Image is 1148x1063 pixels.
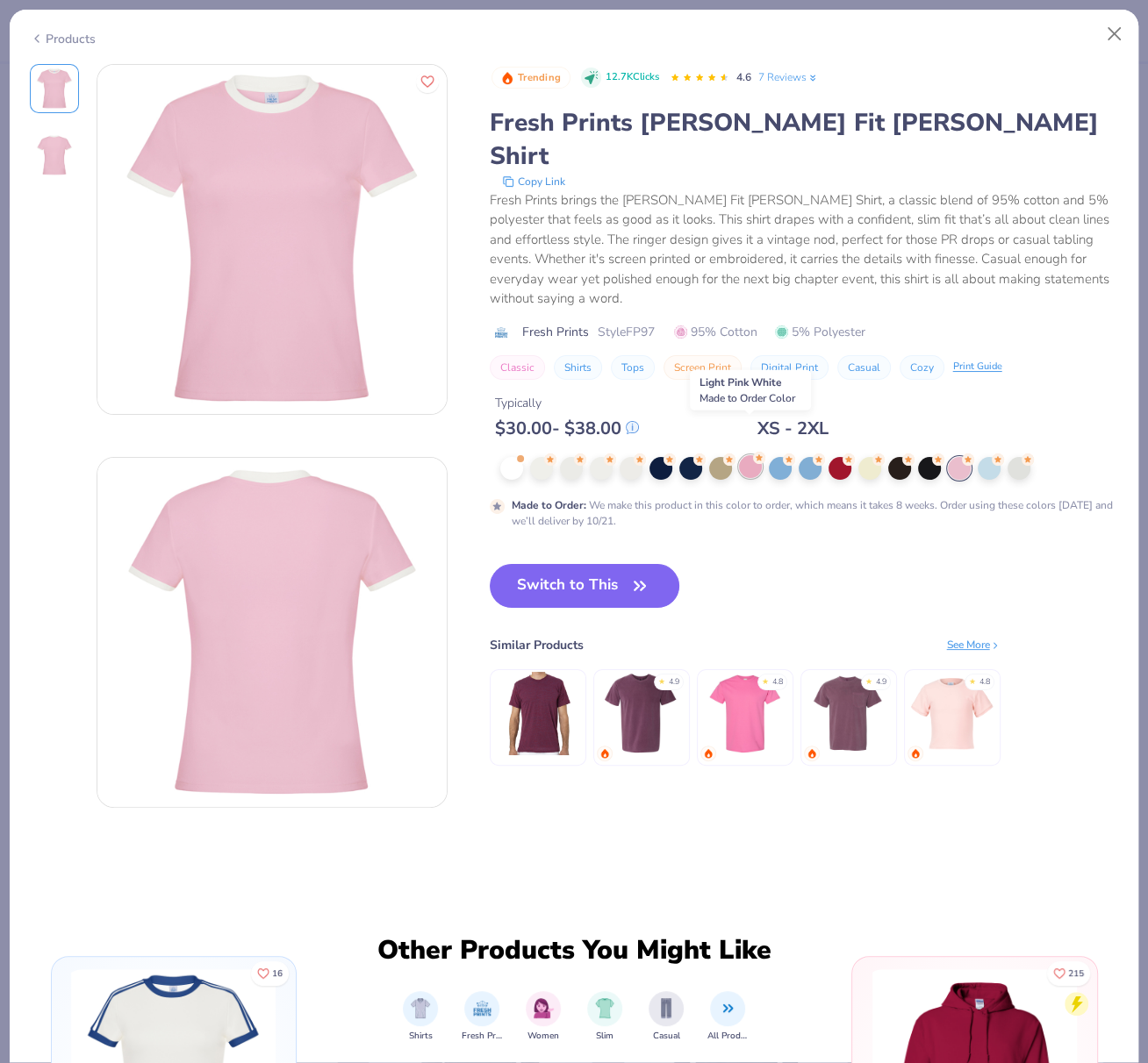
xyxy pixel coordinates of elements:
img: Fresh Prints Image [472,998,492,1018]
div: 4.9 [669,676,679,688]
img: Front [97,65,447,414]
span: Shirts [409,1030,433,1043]
button: Cozy [900,355,944,380]
button: Tops [611,355,655,380]
button: Switch to This [490,564,680,608]
div: filter for Women [526,991,561,1043]
button: Like [416,70,439,93]
span: Fresh Prints [462,1030,502,1043]
img: Fresh Prints Mini Tee [910,672,994,755]
img: Shirts Image [411,998,431,1018]
img: Los Angeles Apparel S/S Tri Blend Crew Neck [496,672,579,755]
button: Screen Print [664,355,742,380]
div: 4.9 [876,676,886,688]
button: Badge Button [491,67,570,89]
span: All Products [707,1030,748,1043]
button: Digital Print [750,355,829,380]
button: Shirts [554,355,602,380]
div: Fresh Prints [PERSON_NAME] Fit [PERSON_NAME] Shirt [490,106,1119,173]
img: trending.gif [599,748,610,759]
span: Fresh Prints [522,323,589,341]
img: Back [33,134,75,176]
img: Women Image [534,998,554,1018]
button: filter button [526,991,561,1043]
button: copy to clipboard [497,173,570,190]
div: Other Products You Might Like [366,935,782,967]
img: All Products Image [718,998,738,1018]
div: See More [947,637,1001,653]
strong: Made to Order : [512,498,586,512]
img: trending.gif [910,748,921,759]
div: filter for Shirts [403,991,438,1043]
div: ★ [658,676,665,683]
div: 4.6 Stars [670,64,729,92]
div: 4.8 [979,676,990,688]
span: 12.7K Clicks [606,70,659,85]
button: Like [251,961,289,986]
button: Like [1047,961,1090,986]
img: Comfort Colors Adult Heavyweight T-Shirt [599,672,683,755]
span: Casual [653,1030,680,1043]
img: brand logo [490,325,513,339]
a: 7 Reviews [758,69,819,85]
button: filter button [587,991,622,1043]
span: Made to Order Color [700,391,795,405]
img: Casual Image [657,998,676,1018]
div: Print Guide [953,360,1002,375]
img: Back [97,458,447,807]
div: ★ [865,676,872,683]
span: Women [527,1030,559,1043]
div: ★ [969,676,976,683]
span: 95% Cotton [674,323,757,341]
button: Casual [837,355,891,380]
div: Products [30,30,96,48]
div: filter for Casual [649,991,684,1043]
img: Slim Image [595,998,614,1018]
span: 5% Polyester [775,323,865,341]
button: filter button [707,991,748,1043]
button: filter button [462,991,502,1043]
div: $ 30.00 - $ 38.00 [495,417,639,439]
div: Typically [495,394,639,412]
span: Style FP97 [598,323,655,341]
img: trending.gif [807,748,817,759]
img: Front [33,68,75,110]
span: 16 [272,969,283,978]
span: Trending [518,73,561,82]
img: Comfort Colors Adult Heavyweight RS Pocket T-Shirt [807,672,890,755]
div: filter for All Products [707,991,748,1043]
div: XS - 2XL [757,417,829,439]
div: Fresh Prints brings the [PERSON_NAME] Fit [PERSON_NAME] Shirt, a classic blend of 95% cotton and ... [490,190,1119,309]
img: Trending sort [500,71,514,85]
span: 4.6 [736,70,751,84]
img: Gildan Adult Heavy Cotton T-Shirt [703,672,786,755]
div: We make this product in this color to order, which means it takes 8 weeks. Order using these colo... [512,497,1119,529]
span: 215 [1068,969,1084,978]
div: ★ [762,676,769,683]
span: Slim [596,1030,613,1043]
button: Close [1098,18,1131,51]
img: trending.gif [703,748,714,759]
div: 4.8 [772,676,783,688]
button: filter button [403,991,438,1043]
button: filter button [649,991,684,1043]
div: filter for Slim [587,991,622,1043]
div: Similar Products [490,636,584,654]
div: Light Pink White [690,370,811,410]
div: filter for Fresh Prints [462,991,502,1043]
button: Classic [490,355,545,380]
